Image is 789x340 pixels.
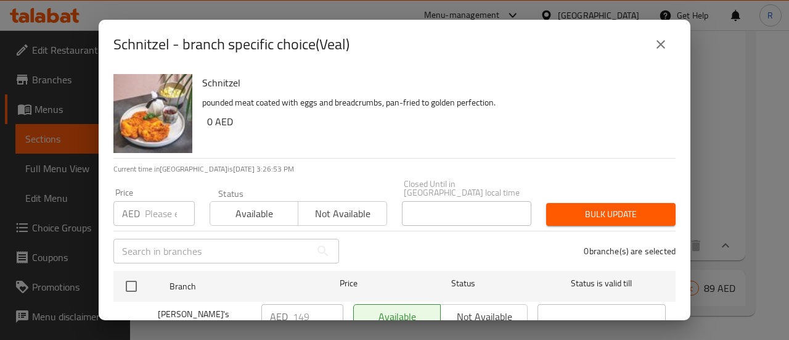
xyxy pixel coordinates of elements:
[113,239,311,263] input: Search in branches
[207,113,666,130] h6: 0 AED
[399,276,528,291] span: Status
[113,35,350,54] h2: Schnitzel - branch specific choice(Veal)
[122,206,140,221] p: AED
[202,74,666,91] h6: Schnitzel
[556,207,666,222] span: Bulk update
[298,201,386,226] button: Not available
[202,95,666,110] p: pounded meat coated with eggs and breadcrumbs, pan-fried to golden perfection.
[293,304,343,329] input: Please enter price
[308,276,390,291] span: Price
[270,309,288,324] p: AED
[210,201,298,226] button: Available
[145,201,195,226] input: Please enter price
[538,276,666,291] span: Status is valid till
[303,205,382,223] span: Not available
[215,205,293,223] span: Available
[113,74,192,153] img: Schnitzel
[113,164,676,175] p: Current time in [GEOGRAPHIC_DATA] is [DATE] 3:26:53 PM
[584,245,676,257] p: 0 branche(s) are selected
[546,203,676,226] button: Bulk update
[646,30,676,59] button: close
[170,279,298,294] span: Branch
